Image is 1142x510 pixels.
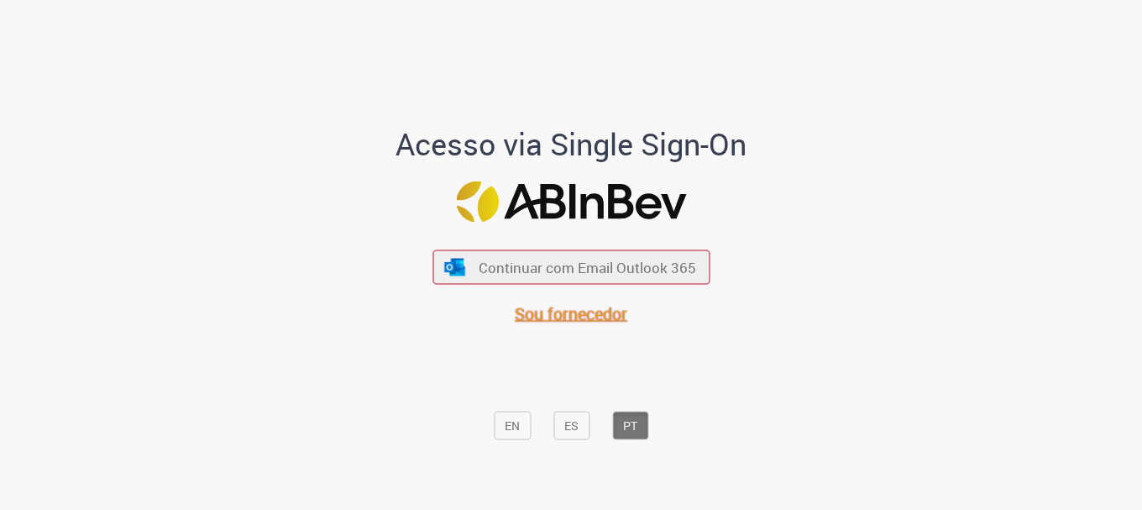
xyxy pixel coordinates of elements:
button: ES [553,412,589,440]
span: Continuar com Email Outlook 365 [479,258,696,277]
button: PT [612,412,648,440]
h1: Acesso via Single Sign-On [338,128,804,161]
img: ícone Azure/Microsoft 360 [443,258,467,276]
img: Logo ABInBev [456,181,686,223]
button: EN [494,412,531,440]
a: Sou fornecedor [515,302,627,325]
button: ícone Azure/Microsoft 360 Continuar com Email Outlook 365 [432,250,710,285]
